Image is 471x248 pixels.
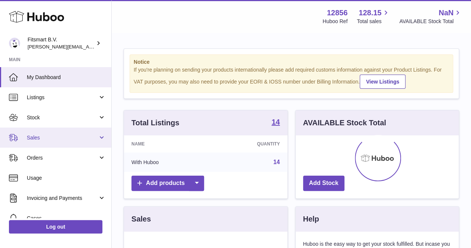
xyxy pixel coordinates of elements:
[131,176,204,191] a: Add products
[303,214,319,224] h3: Help
[131,214,151,224] h3: Sales
[134,59,449,66] strong: Notice
[399,8,462,25] a: NaN AVAILABLE Stock Total
[124,153,210,172] td: With Huboo
[322,18,347,25] div: Huboo Ref
[271,118,280,126] strong: 14
[9,220,102,233] a: Log out
[27,154,98,161] span: Orders
[27,195,98,202] span: Invoicing and Payments
[134,66,449,89] div: If you're planning on sending your products internationally please add required customs informati...
[303,118,386,128] h3: AVAILABLE Stock Total
[9,38,20,49] img: jonathan@leaderoo.com
[273,159,280,165] a: 14
[131,118,179,128] h3: Total Listings
[27,175,106,182] span: Usage
[357,8,390,25] a: 128.15 Total sales
[360,75,405,89] a: View Listings
[210,135,287,153] th: Quantity
[28,36,95,50] div: Fitsmart B.V.
[303,176,344,191] a: Add Stock
[124,135,210,153] th: Name
[359,8,381,18] span: 128.15
[27,215,106,222] span: Cases
[27,114,98,121] span: Stock
[27,94,98,101] span: Listings
[27,74,106,81] span: My Dashboard
[27,134,98,141] span: Sales
[399,18,462,25] span: AVAILABLE Stock Total
[327,8,348,18] strong: 12856
[357,18,390,25] span: Total sales
[28,44,149,50] span: [PERSON_NAME][EMAIL_ADDRESS][DOMAIN_NAME]
[271,118,280,127] a: 14
[439,8,454,18] span: NaN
